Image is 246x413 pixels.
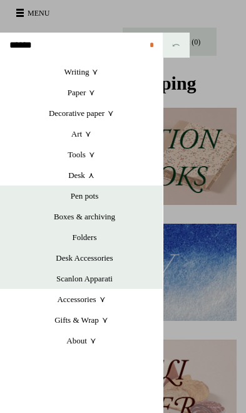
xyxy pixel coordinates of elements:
a: Pen pots [6,186,163,206]
a: Scanlon Apparati [6,268,163,289]
a: Desk Accessories [6,248,163,268]
a: Boxes & archiving [6,206,163,227]
button: ⤺ [163,33,190,58]
a: Folders [6,227,163,248]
